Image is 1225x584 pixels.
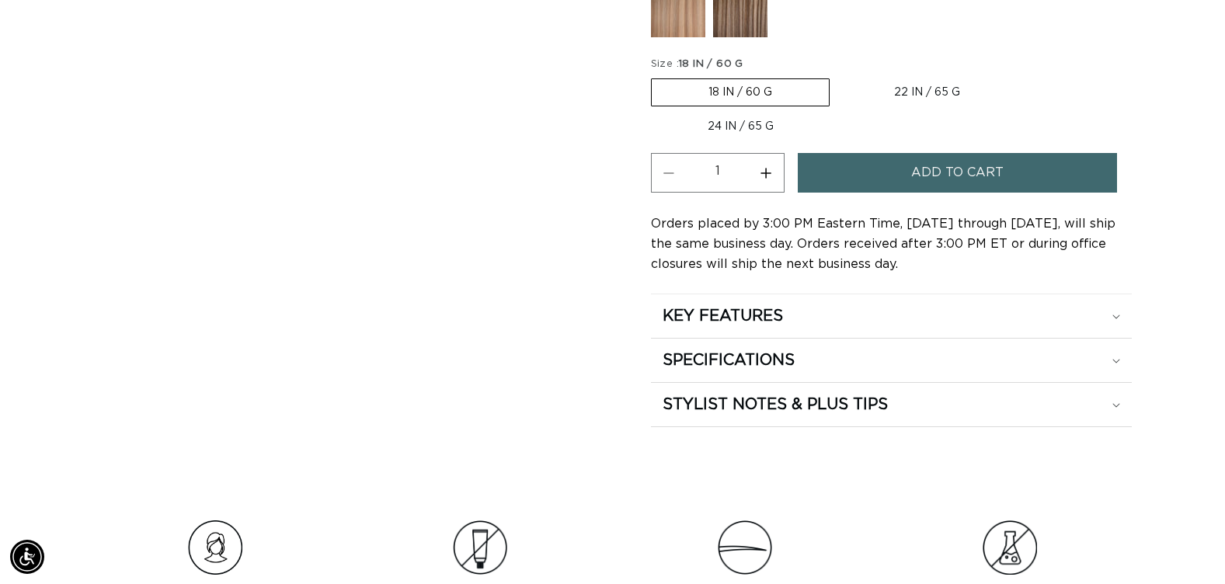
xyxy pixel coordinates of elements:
[679,59,743,69] span: 18 IN / 60 G
[983,520,1037,575] img: Group.png
[651,339,1132,382] summary: SPECIFICATIONS
[911,153,1004,193] span: Add to cart
[188,520,242,575] img: Hair_Icon_a70f8c6f-f1c4-41e1-8dbd-f323a2e654e6.png
[651,217,1115,270] span: Orders placed by 3:00 PM Eastern Time, [DATE] through [DATE], will ship the same business day. Or...
[837,79,1017,106] label: 22 IN / 65 G
[651,113,830,140] label: 24 IN / 65 G
[10,540,44,574] div: Accessibility Menu
[1147,509,1225,584] iframe: Chat Widget
[651,294,1132,338] summary: KEY FEATURES
[453,520,507,575] img: Clip_path_group_3e966cc6-585a-453a-be60-cd6cdacd677c.png
[718,520,772,575] img: Clip_path_group_11631e23-4577-42dd-b462-36179a27abaf.png
[663,350,795,370] h2: SPECIFICATIONS
[663,306,783,326] h2: KEY FEATURES
[798,153,1117,193] button: Add to cart
[651,57,745,72] legend: Size :
[651,78,830,106] label: 18 IN / 60 G
[651,383,1132,426] summary: STYLIST NOTES & PLUS TIPS
[663,395,888,415] h2: STYLIST NOTES & PLUS TIPS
